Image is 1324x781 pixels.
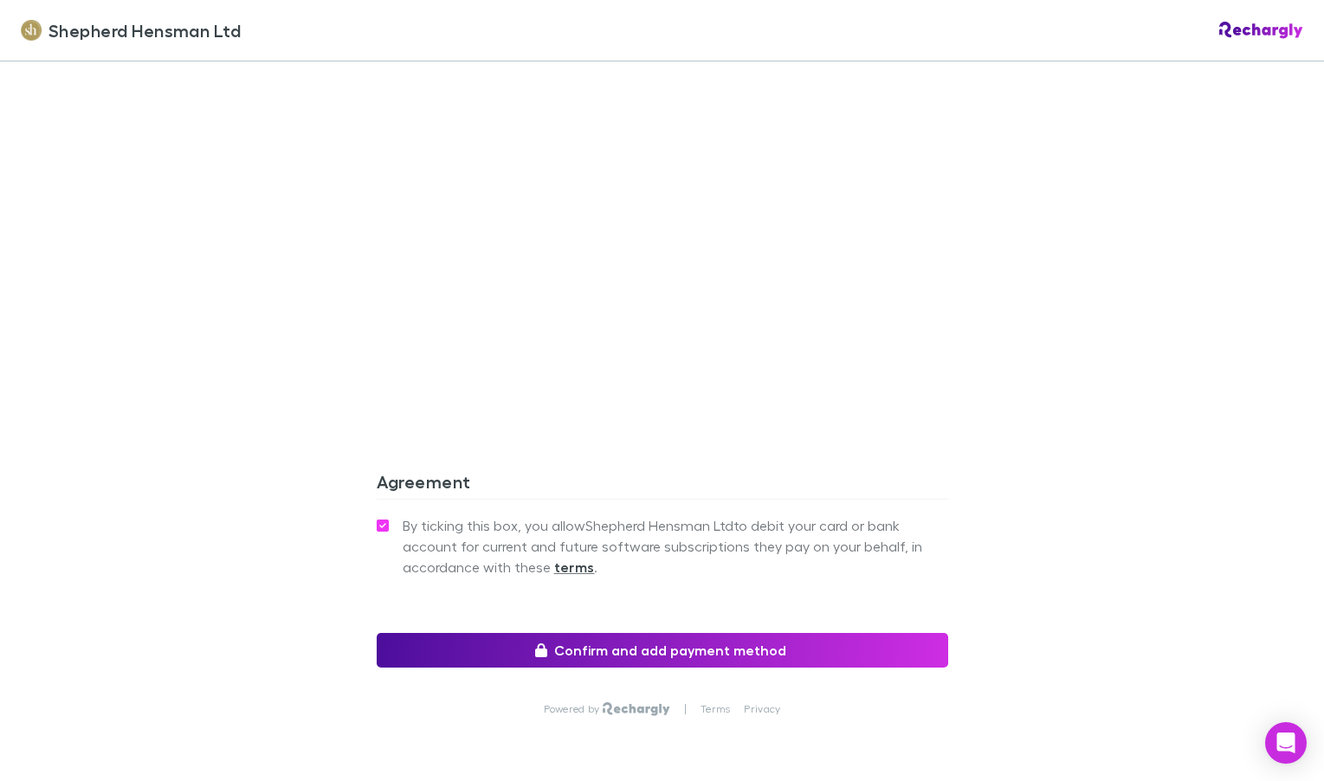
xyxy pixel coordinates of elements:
button: Confirm and add payment method [377,633,948,668]
img: Rechargly Logo [603,702,669,716]
div: Open Intercom Messenger [1265,722,1307,764]
h3: Agreement [377,471,948,499]
p: Powered by [544,702,604,716]
a: Terms [701,702,730,716]
a: Privacy [744,702,780,716]
img: Shepherd Hensman Ltd's Logo [21,20,42,41]
span: Shepherd Hensman Ltd [48,17,241,43]
img: Rechargly Logo [1219,22,1303,39]
p: | [684,702,687,716]
strong: terms [554,558,595,576]
span: By ticking this box, you allow Shepherd Hensman Ltd to debit your card or bank account for curren... [403,515,948,578]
